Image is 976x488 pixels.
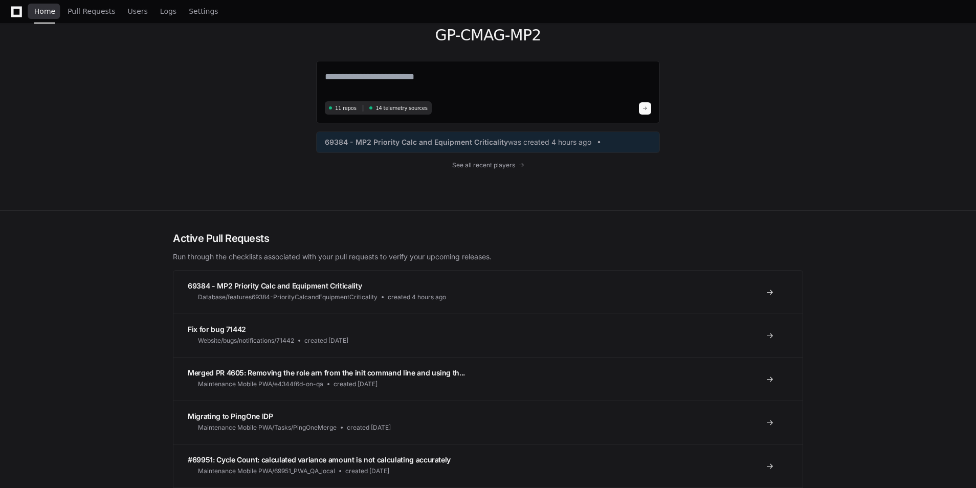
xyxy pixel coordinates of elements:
a: Merged PR 4605: Removing the role arn from the init command line and using th...Maintenance Mobil... [173,357,803,401]
span: created [DATE] [334,380,378,388]
p: Run through the checklists associated with your pull requests to verify your upcoming releases. [173,252,803,262]
span: Merged PR 4605: Removing the role arn from the init command line and using th... [188,368,465,377]
a: 69384 - MP2 Priority Calc and Equipment Criticalitywas created 4 hours ago [325,137,651,147]
span: 69384 - MP2 Priority Calc and Equipment Criticality [325,137,508,147]
h2: Active Pull Requests [173,231,803,246]
span: created [DATE] [347,424,391,432]
a: #69951: Cycle Count: calculated variance amount is not calculating accuratelyMaintenance Mobile P... [173,444,803,487]
span: was created 4 hours ago [508,137,591,147]
span: See all recent players [452,161,515,169]
span: Website/bugs/notifications/71442 [198,337,294,345]
span: Maintenance Mobile PWA/69951_PWA_QA_local [198,467,335,475]
span: Database/features69384-PriorityCalcandEquipmentCriticality [198,293,378,301]
span: Migrating to PingOne IDP [188,412,273,420]
span: created 4 hours ago [388,293,446,301]
span: Home [34,8,55,14]
span: Users [128,8,148,14]
a: 69384 - MP2 Priority Calc and Equipment CriticalityDatabase/features69384-PriorityCalcandEquipmen... [173,271,803,314]
span: Maintenance Mobile PWA/e4344f6d-on-qa [198,380,323,388]
a: Fix for bug 71442Website/bugs/notifications/71442created [DATE] [173,314,803,357]
span: 11 repos [335,104,357,112]
span: Pull Requests [68,8,115,14]
span: 69384 - MP2 Priority Calc and Equipment Criticality [188,281,362,290]
a: Migrating to PingOne IDPMaintenance Mobile PWA/Tasks/PingOneMergecreated [DATE] [173,401,803,444]
span: Logs [160,8,176,14]
span: Settings [189,8,218,14]
span: #69951: Cycle Count: calculated variance amount is not calculating accurately [188,455,451,464]
span: Fix for bug 71442 [188,325,246,334]
span: Maintenance Mobile PWA/Tasks/PingOneMerge [198,424,337,432]
a: See all recent players [316,161,660,169]
span: 14 telemetry sources [375,104,427,112]
span: created [DATE] [304,337,348,345]
span: created [DATE] [345,467,389,475]
h1: GP-CMAG-MP2 [316,26,660,45]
